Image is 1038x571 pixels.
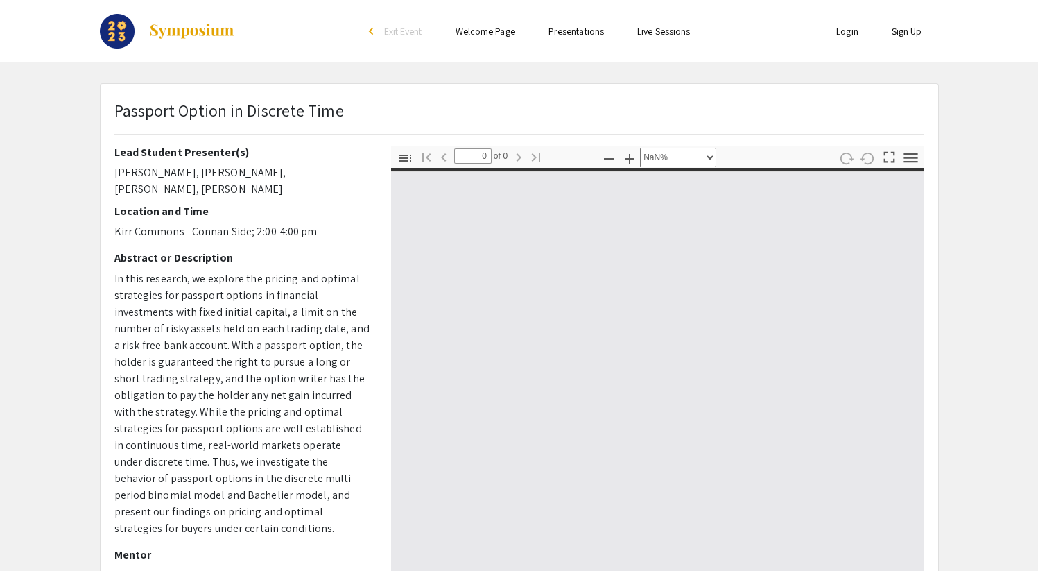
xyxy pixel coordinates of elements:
img: Meeting of the Minds 2023 [100,14,135,49]
button: Zoom In [618,148,641,168]
span: of 0 [492,148,508,164]
div: arrow_back_ios [369,27,377,35]
a: Welcome Page [456,25,515,37]
a: Login [836,25,858,37]
button: Next Page [507,146,530,167]
span: Exit Event [384,25,422,37]
a: Sign Up [892,25,922,37]
p: Kirr Commons - Connan Side; 2:00-4:00 pm [114,223,370,240]
select: Zoom [640,148,716,167]
a: Presentations [548,25,604,37]
p: Passport Option in Discrete Time [114,98,344,123]
button: Zoom Out [597,148,621,168]
a: Live Sessions [637,25,690,37]
button: Go to Last Page [524,146,548,167]
p: In this research, we explore the pricing and optimal strategies for passport options in financial... [114,271,370,537]
button: Rotate Counterclockwise [856,148,879,168]
button: Previous Page [432,146,456,167]
a: Meeting of the Minds 2023 [100,14,235,49]
h2: Lead Student Presenter(s) [114,146,370,159]
button: Toggle Sidebar [393,148,417,168]
p: [PERSON_NAME], [PERSON_NAME], [PERSON_NAME], [PERSON_NAME] [114,164,370,198]
button: Go to First Page [415,146,438,167]
input: Page [454,148,492,164]
button: Rotate Clockwise [834,148,858,168]
img: Symposium by ForagerOne [148,23,235,40]
h2: Abstract or Description [114,251,370,264]
button: Switch to Presentation Mode [877,146,901,166]
h2: Mentor [114,548,370,561]
h2: Location and Time [114,205,370,218]
button: Tools [899,148,922,168]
